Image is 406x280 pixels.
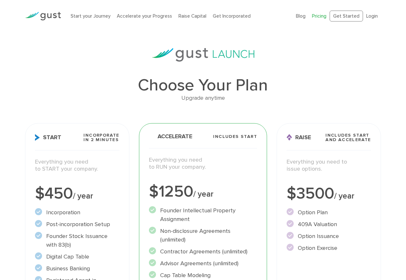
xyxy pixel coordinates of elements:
[296,13,306,19] a: Blog
[149,247,257,256] li: Contractor Agreements (unlimited)
[287,244,371,252] li: Option Exercise
[35,158,119,173] p: Everything you need to START your company.
[83,133,119,142] span: Incorporate in 2 Minutes
[25,77,381,94] h1: Choose Your Plan
[35,220,119,229] li: Post-incorporation Setup
[312,13,326,19] a: Pricing
[213,134,257,139] span: Includes START
[325,133,371,142] span: Includes START and ACCELERATE
[152,48,255,62] img: gust-launch-logos.svg
[35,186,119,202] div: $450
[25,94,381,103] div: Upgrade anytime
[35,252,119,261] li: Digital Cap Table
[287,134,311,141] span: Raise
[178,13,206,19] a: Raise Capital
[366,13,378,19] a: Login
[334,191,354,201] span: / year
[35,232,119,249] li: Founder Stock Issuance with 83(b)
[149,259,257,268] li: Advisor Agreements (unlimited)
[149,227,257,244] li: Non-disclosure Agreements (unlimited)
[149,271,257,280] li: Cap Table Modeling
[330,11,363,22] a: Get Started
[193,189,213,199] span: / year
[149,184,257,200] div: $1250
[287,208,371,217] li: Option Plan
[287,186,371,202] div: $3500
[287,134,292,141] img: Raise Icon
[35,134,61,141] span: Start
[35,264,119,273] li: Business Banking
[117,13,172,19] a: Accelerate your Progress
[73,191,93,201] span: / year
[287,232,371,241] li: Option Issuance
[35,134,40,141] img: Start Icon X2
[35,208,119,217] li: Incorporation
[71,13,110,19] a: Start your Journey
[149,134,192,140] span: Accelerate
[213,13,251,19] a: Get Incorporated
[287,158,371,173] p: Everything you need to issue options.
[287,220,371,229] li: 409A Valuation
[149,206,257,224] li: Founder Intellectual Property Assignment
[149,157,257,171] p: Everything you need to RUN your company.
[25,12,61,21] img: Gust Logo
